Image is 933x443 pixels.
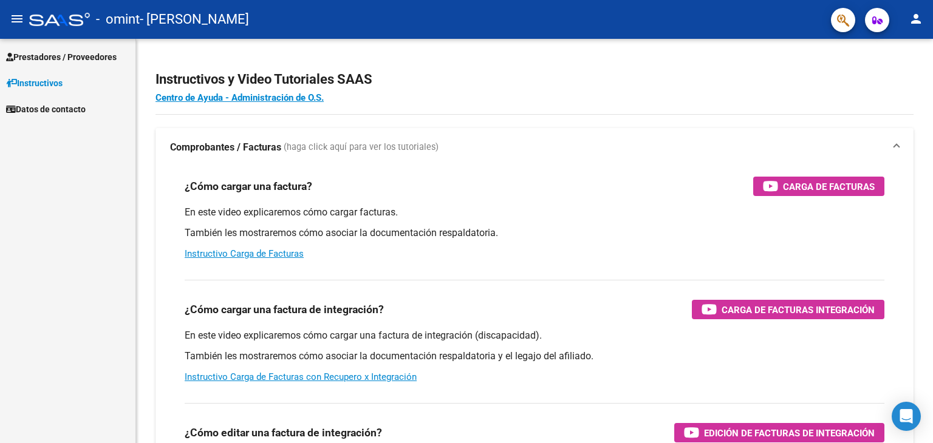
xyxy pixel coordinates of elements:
a: Centro de Ayuda - Administración de O.S. [155,92,324,103]
span: - [PERSON_NAME] [140,6,249,33]
span: (haga click aquí para ver los tutoriales) [284,141,439,154]
p: También les mostraremos cómo asociar la documentación respaldatoria. [185,226,884,240]
h2: Instructivos y Video Tutoriales SAAS [155,68,914,91]
button: Carga de Facturas [753,177,884,196]
p: También les mostraremos cómo asociar la documentación respaldatoria y el legajo del afiliado. [185,350,884,363]
div: Open Intercom Messenger [892,402,921,431]
p: En este video explicaremos cómo cargar una factura de integración (discapacidad). [185,329,884,342]
span: - omint [96,6,140,33]
a: Instructivo Carga de Facturas con Recupero x Integración [185,371,417,382]
mat-icon: person [909,12,923,26]
mat-expansion-panel-header: Comprobantes / Facturas (haga click aquí para ver los tutoriales) [155,128,914,167]
a: Instructivo Carga de Facturas [185,248,304,259]
h3: ¿Cómo cargar una factura de integración? [185,301,384,318]
p: En este video explicaremos cómo cargar facturas. [185,206,884,219]
mat-icon: menu [10,12,24,26]
span: Datos de contacto [6,103,86,116]
span: Prestadores / Proveedores [6,50,117,64]
h3: ¿Cómo editar una factura de integración? [185,424,382,441]
button: Carga de Facturas Integración [692,300,884,319]
span: Carga de Facturas Integración [722,302,875,317]
h3: ¿Cómo cargar una factura? [185,178,312,195]
strong: Comprobantes / Facturas [170,141,281,154]
button: Edición de Facturas de integración [674,423,884,442]
span: Instructivos [6,76,63,90]
span: Carga de Facturas [783,179,875,194]
span: Edición de Facturas de integración [704,425,875,441]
